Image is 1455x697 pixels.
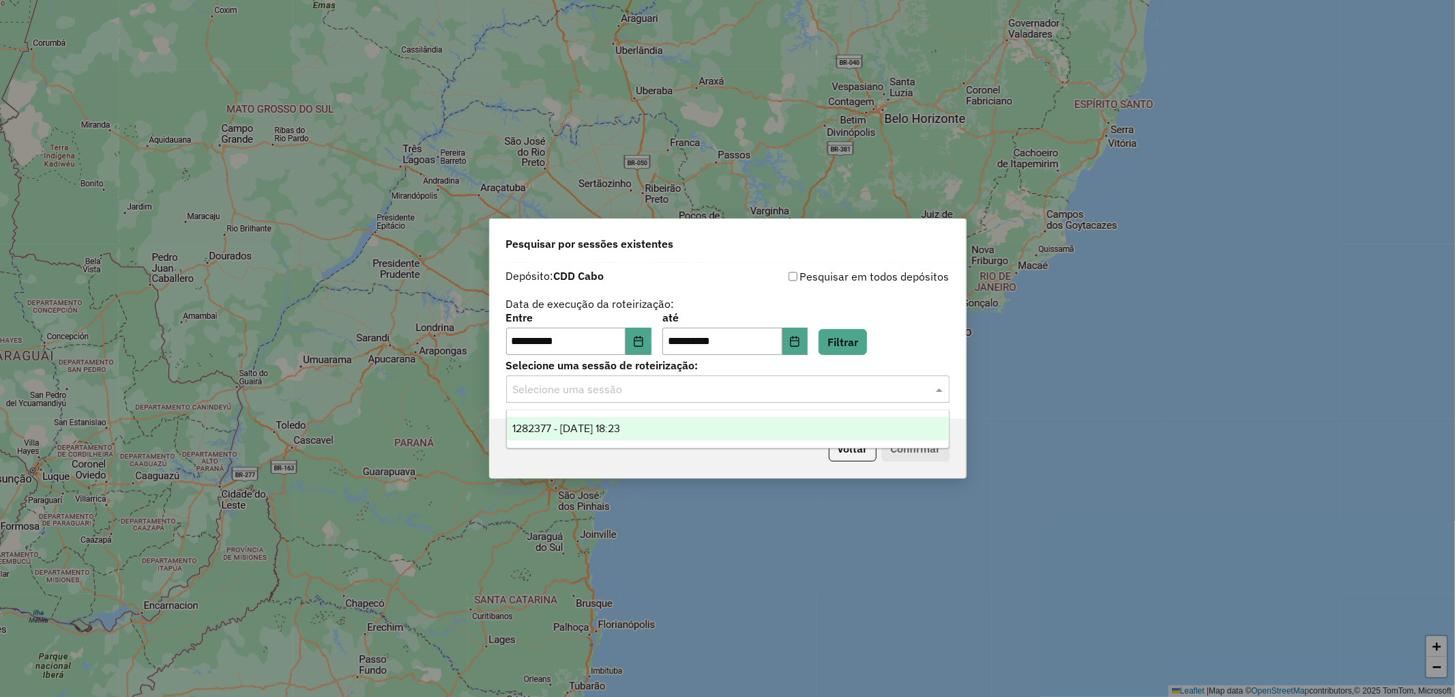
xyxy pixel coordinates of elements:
[554,269,604,283] strong: CDD Cabo
[512,423,620,434] span: 1282377 - [DATE] 18:23
[728,268,950,285] div: Pesquisar em todos depósitos
[506,236,674,252] span: Pesquisar por sessões existentes
[506,410,950,449] ng-dropdown-panel: Options list
[662,309,808,326] label: até
[506,309,651,326] label: Entre
[506,268,604,284] label: Depósito:
[626,328,651,355] button: Choose Date
[506,357,950,373] label: Selecione uma sessão de roteirização:
[819,329,867,355] button: Filtrar
[506,296,675,312] label: Data de execução da roteirização:
[782,328,808,355] button: Choose Date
